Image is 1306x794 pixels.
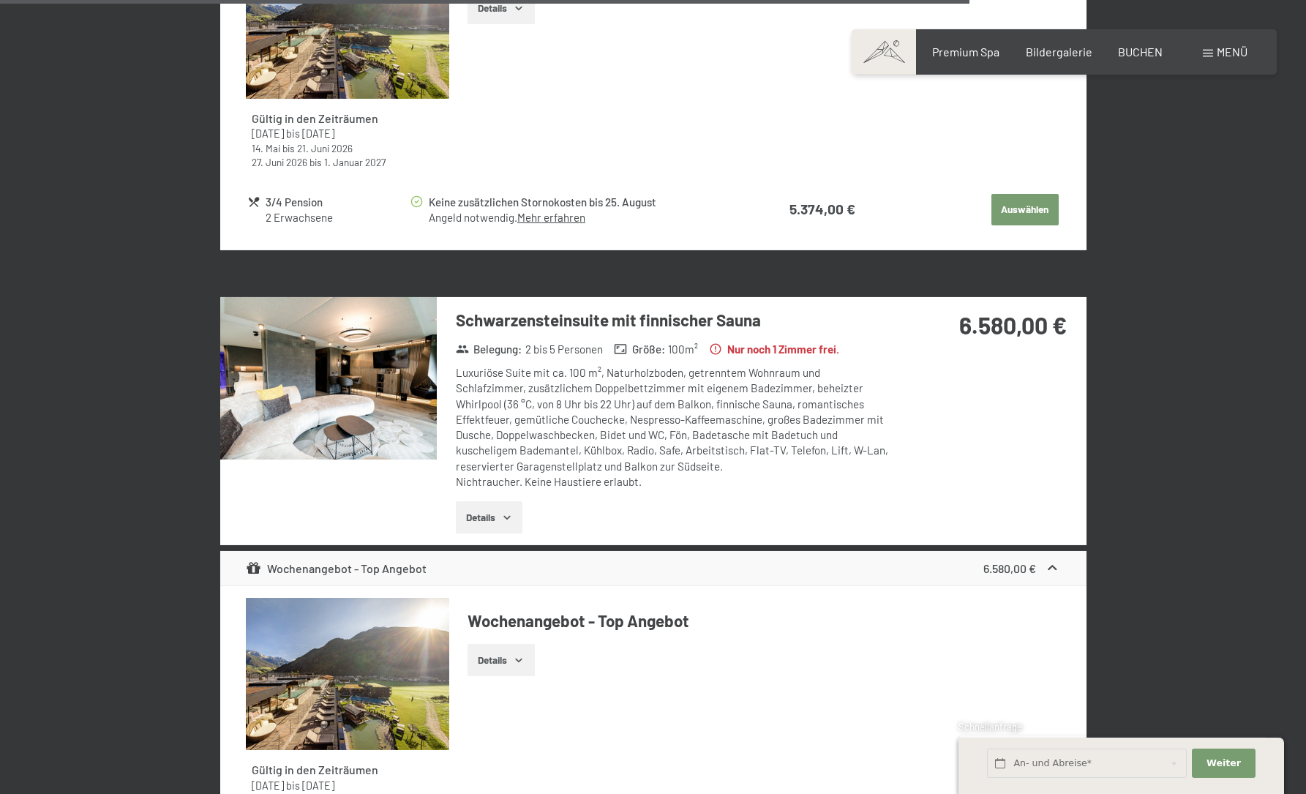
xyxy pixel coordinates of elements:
span: Schnellanfrage [958,721,1022,733]
time: 14.05.2026 [252,142,280,154]
div: bis [252,155,443,169]
span: 100 m² [668,342,698,357]
div: 2 Erwachsene [266,210,408,225]
time: 12.04.2026 [302,127,334,140]
div: bis [252,141,443,155]
button: Weiter [1192,749,1255,779]
button: Details [456,501,522,533]
div: bis [252,127,443,141]
img: mss_renderimg.php [246,598,449,751]
strong: Größe : [614,342,665,357]
time: 27.06.2026 [252,156,307,168]
button: Details [468,644,534,676]
span: Weiter [1206,757,1241,770]
strong: Belegung : [456,342,522,357]
strong: 6.580,00 € [959,311,1067,339]
time: 10.08.2025 [252,779,284,792]
strong: Nur noch 1 Zimmer frei. [709,342,839,357]
time: 10.08.2025 [252,127,284,140]
strong: Gültig in den Zeiträumen [252,763,378,776]
time: 01.01.2027 [324,156,386,168]
strong: 5.374,00 € [789,201,855,217]
strong: Gültig in den Zeiträumen [252,111,378,125]
a: Premium Spa [932,45,999,59]
span: Menü [1217,45,1247,59]
time: 12.04.2026 [302,779,334,792]
div: Wochenangebot - Top Angebot6.580,00 € [220,551,1087,586]
h3: Schwarzensteinsuite mit finnischer Sauna [456,309,891,332]
div: Wochenangebot - Top Angebot [246,560,427,577]
a: Bildergalerie [1026,45,1092,59]
h4: Wochenangebot - Top Angebot [468,610,1060,632]
span: 2 bis 5 Personen [525,342,603,357]
img: mss_renderimg.php [220,297,437,460]
div: Luxuriöse Suite mit ca. 100 m², Naturholzboden, getrenntem Wohnraum und Schlafzimmer, zusätzliche... [456,365,891,490]
time: 21.06.2026 [297,142,353,154]
a: BUCHEN [1118,45,1163,59]
button: Auswählen [991,194,1059,226]
a: Mehr erfahren [517,211,585,224]
div: 3/4 Pension [266,194,408,211]
div: bis [252,779,443,793]
strong: 6.580,00 € [983,561,1036,575]
div: Keine zusätzlichen Stornokosten bis 25. August [429,194,733,211]
div: Angeld notwendig. [429,210,733,225]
